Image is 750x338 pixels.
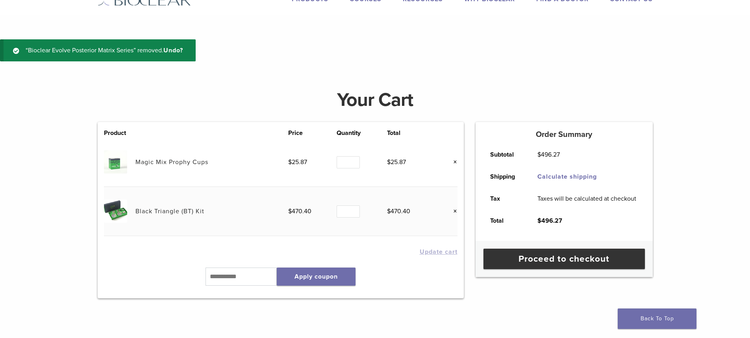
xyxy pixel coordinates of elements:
[288,128,337,138] th: Price
[387,158,406,166] bdi: 25.87
[104,128,135,138] th: Product
[481,210,529,232] th: Total
[537,217,541,225] span: $
[481,144,529,166] th: Subtotal
[288,158,307,166] bdi: 25.87
[387,207,410,215] bdi: 470.40
[447,206,457,216] a: Remove this item
[135,207,204,215] a: Black Triangle (BT) Kit
[481,166,529,188] th: Shipping
[529,188,645,210] td: Taxes will be calculated at checkout
[537,151,541,159] span: $
[618,308,696,329] a: Back To Top
[537,151,560,159] bdi: 496.27
[104,199,127,223] img: Black Triangle (BT) Kit
[537,173,597,181] a: Calculate shipping
[104,150,127,174] img: Magic Mix Prophy Cups
[163,46,183,54] a: Undo?
[92,91,659,109] h1: Your Cart
[537,217,562,225] bdi: 496.27
[337,128,387,138] th: Quantity
[135,158,208,166] a: Magic Mix Prophy Cups
[387,158,391,166] span: $
[387,207,391,215] span: $
[420,249,457,255] button: Update cart
[476,130,653,139] h5: Order Summary
[447,157,457,167] a: Remove this item
[483,249,645,269] a: Proceed to checkout
[387,128,436,138] th: Total
[277,268,356,286] button: Apply coupon
[288,207,292,215] span: $
[288,207,311,215] bdi: 470.40
[481,188,529,210] th: Tax
[288,158,292,166] span: $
